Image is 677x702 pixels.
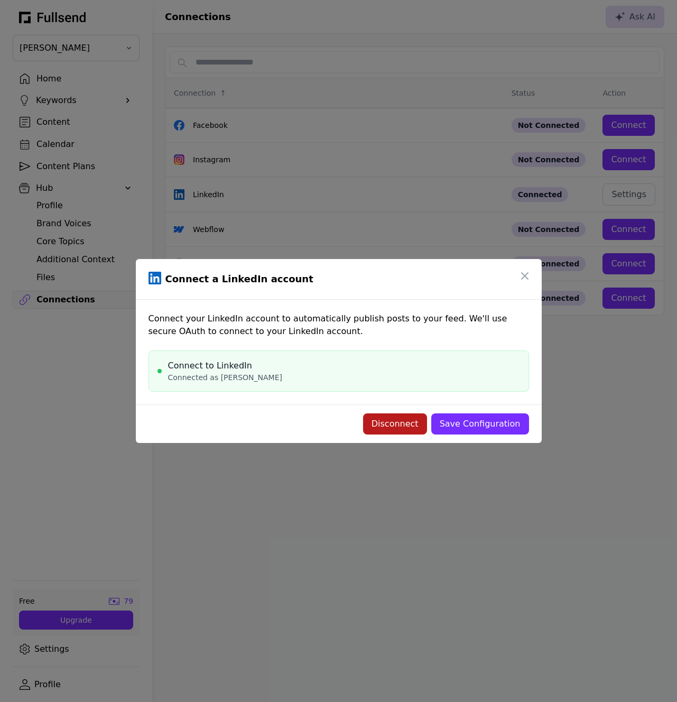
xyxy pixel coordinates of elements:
[363,413,427,435] button: Disconnect
[149,312,529,338] p: Connect your LinkedIn account to automatically publish posts to your feed. We'll use secure OAuth...
[440,418,521,430] div: Save Configuration
[165,272,313,287] h1: Connect a LinkedIn account
[149,272,161,284] img: LinkedIn
[372,418,419,430] div: Disconnect
[431,413,529,435] button: Save Configuration
[168,372,282,383] p: Connected as [PERSON_NAME]
[168,359,282,372] h4: Connect to LinkedIn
